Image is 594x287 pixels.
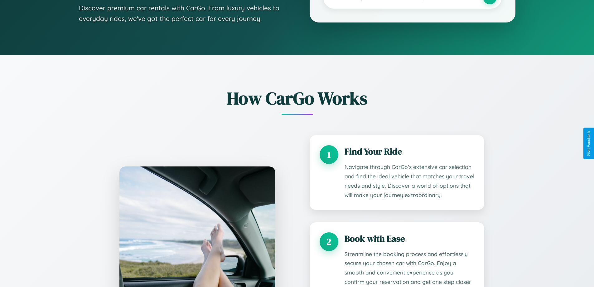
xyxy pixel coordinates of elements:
h3: Find Your Ride [345,145,474,158]
h3: Book with Ease [345,232,474,245]
p: Navigate through CarGo's extensive car selection and find the ideal vehicle that matches your tra... [345,162,474,200]
div: Give Feedback [587,131,591,156]
p: Discover premium car rentals with CarGo. From luxury vehicles to everyday rides, we've got the pe... [79,3,285,24]
div: 1 [320,145,338,164]
div: 2 [320,232,338,251]
h2: How CarGo Works [110,86,484,110]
